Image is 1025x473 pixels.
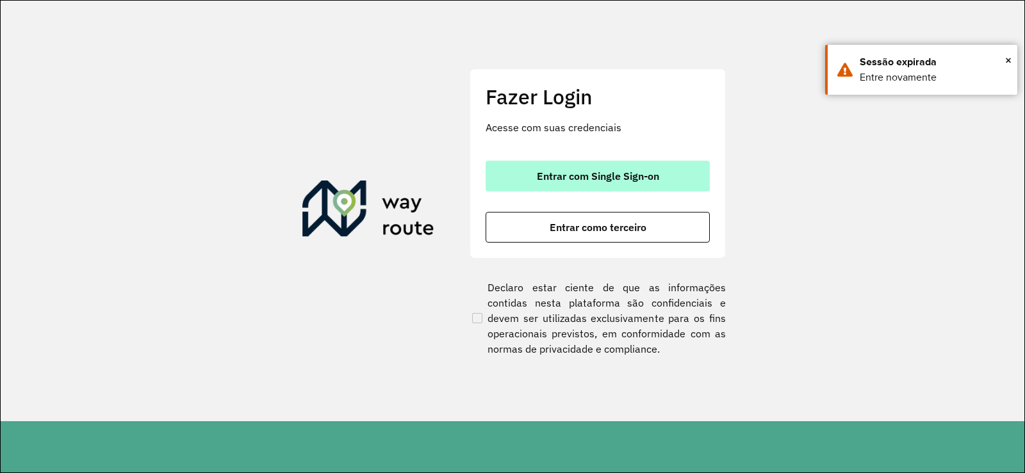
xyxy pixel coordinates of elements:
button: Close [1005,51,1012,70]
img: Roteirizador AmbevTech [302,180,434,242]
div: Entre novamente [860,70,1008,85]
label: Declaro estar ciente de que as informações contidas nesta plataforma são confidenciais e devem se... [470,280,726,357]
button: button [486,212,710,243]
span: Entrar como terceiro [550,222,646,232]
span: Entrar com Single Sign-on [537,171,659,181]
button: button [486,161,710,191]
h2: Fazer Login [486,84,710,109]
div: Sessão expirada [860,54,1008,70]
p: Acesse com suas credenciais [486,120,710,135]
span: × [1005,51,1012,70]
